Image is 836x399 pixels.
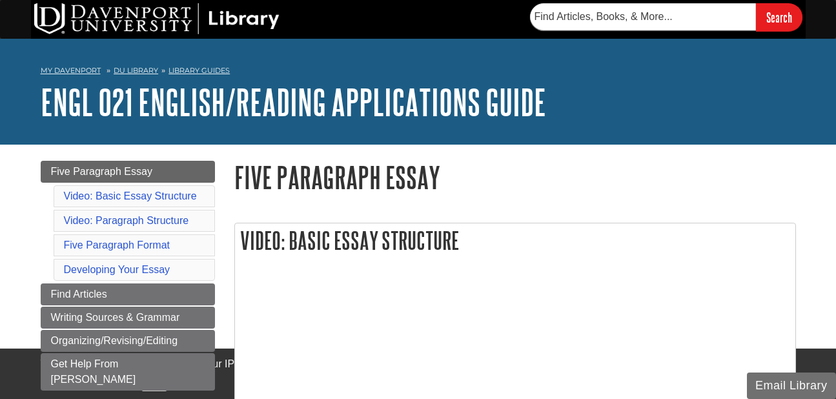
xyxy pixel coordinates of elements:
[235,223,795,258] h2: Video: Basic Essay Structure
[34,3,280,34] img: DU Library
[41,161,215,183] a: Five Paragraph Essay
[41,65,101,76] a: My Davenport
[64,264,170,275] a: Developing Your Essay
[41,161,215,391] div: Guide Page Menu
[234,161,796,194] h1: Five Paragraph Essay
[51,312,180,323] span: Writing Sources & Grammar
[64,240,170,251] a: Five Paragraph Format
[756,3,802,31] input: Search
[530,3,756,30] input: Find Articles, Books, & More...
[41,307,215,329] a: Writing Sources & Grammar
[747,373,836,399] button: Email Library
[41,353,215,391] a: Get Help From [PERSON_NAME]
[51,289,107,300] span: Find Articles
[530,3,802,31] form: Searches DU Library's articles, books, and more
[64,190,197,201] a: Video: Basic Essay Structure
[41,82,546,122] a: ENGL 021 English/Reading Applications Guide
[51,166,152,177] span: Five Paragraph Essay
[64,215,189,226] a: Video: Paragraph Structure
[51,335,178,346] span: Organizing/Revising/Editing
[41,62,796,83] nav: breadcrumb
[41,283,215,305] a: Find Articles
[51,358,136,385] span: Get Help From [PERSON_NAME]
[114,66,158,75] a: DU Library
[168,66,230,75] a: Library Guides
[41,330,215,352] a: Organizing/Revising/Editing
